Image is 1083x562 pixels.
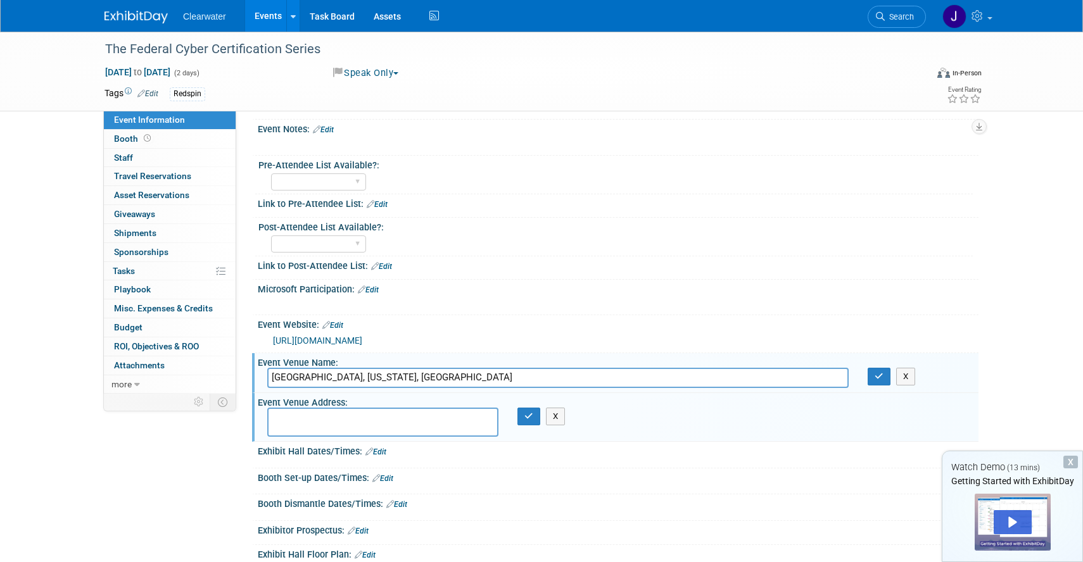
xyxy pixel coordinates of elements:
[952,68,982,78] div: In-Person
[273,335,362,346] a: [URL][DOMAIN_NAME]
[258,353,978,369] div: Event Venue Name:
[1063,456,1078,468] div: Dismiss
[104,280,236,299] a: Playbook
[258,521,978,537] div: Exhibitor Prospectus:
[114,228,156,238] span: Shipments
[258,545,978,561] div: Exhibit Hall Floor Plan:
[104,130,236,148] a: Booth
[258,280,978,296] div: Microsoft Participation:
[111,379,132,389] span: more
[114,209,155,219] span: Giveaways
[258,218,973,234] div: Post-Attendee List Available?:
[851,66,982,85] div: Event Format
[104,11,168,23] img: ExhibitDay
[104,243,236,261] a: Sponsorships
[885,12,914,22] span: Search
[937,68,950,78] img: Format-Inperson.png
[183,11,226,22] span: Clearwater
[114,247,168,257] span: Sponsorships
[258,315,978,332] div: Event Website:
[896,368,916,385] button: X
[258,256,978,273] div: Link to Post-Attendee List:
[386,500,407,509] a: Edit
[114,115,185,125] span: Event Information
[113,266,135,276] span: Tasks
[942,4,966,28] img: Jakera Willis
[114,341,199,351] span: ROI, Objectives & ROO
[104,375,236,394] a: more
[367,200,388,209] a: Edit
[104,111,236,129] a: Event Information
[104,205,236,223] a: Giveaways
[188,394,210,410] td: Personalize Event Tab Strip
[137,89,158,98] a: Edit
[329,66,404,80] button: Speak Only
[322,321,343,330] a: Edit
[258,494,978,511] div: Booth Dismantle Dates/Times:
[114,303,213,313] span: Misc. Expenses & Credits
[947,87,981,93] div: Event Rating
[104,356,236,375] a: Attachments
[173,69,199,77] span: (2 days)
[101,38,907,61] div: The Federal Cyber Certification Series
[104,337,236,356] a: ROI, Objectives & ROO
[546,408,566,425] button: X
[114,284,151,294] span: Playbook
[371,262,392,271] a: Edit
[114,190,189,200] span: Asset Reservations
[104,318,236,337] a: Budget
[104,299,236,318] a: Misc. Expenses & Credits
[313,125,334,134] a: Edit
[1007,463,1040,472] span: (13 mins)
[258,468,978,485] div: Booth Set-up Dates/Times:
[868,6,926,28] a: Search
[104,66,171,78] span: [DATE] [DATE]
[104,149,236,167] a: Staff
[104,87,158,101] td: Tags
[258,442,978,458] div: Exhibit Hall Dates/Times:
[104,167,236,185] a: Travel Reservations
[942,475,1082,487] div: Getting Started with ExhibitDay
[104,262,236,280] a: Tasks
[114,153,133,163] span: Staff
[348,527,369,535] a: Edit
[365,447,386,456] a: Edit
[258,194,978,211] div: Link to Pre-Attendee List:
[358,285,379,294] a: Edit
[114,171,191,181] span: Travel Reservations
[994,510,1032,534] div: Play
[372,474,393,483] a: Edit
[258,393,978,409] div: Event Venue Address:
[942,461,1082,474] div: Watch Demo
[114,134,153,144] span: Booth
[114,322,142,332] span: Budget
[258,120,978,136] div: Event Notes:
[132,67,144,77] span: to
[258,156,973,172] div: Pre-Attendee List Available?:
[141,134,153,143] span: Booth not reserved yet
[104,186,236,204] a: Asset Reservations
[114,360,165,370] span: Attachments
[355,551,376,559] a: Edit
[210,394,236,410] td: Toggle Event Tabs
[170,87,205,101] div: Redspin
[104,224,236,242] a: Shipments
